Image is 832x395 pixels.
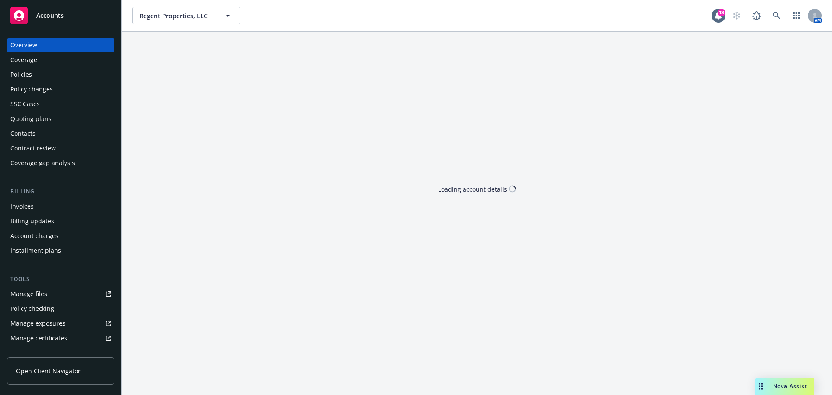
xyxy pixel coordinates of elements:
[10,214,54,228] div: Billing updates
[7,68,114,82] a: Policies
[10,97,40,111] div: SSC Cases
[10,112,52,126] div: Quoting plans
[7,302,114,316] a: Policy checking
[7,156,114,170] a: Coverage gap analysis
[7,244,114,258] a: Installment plans
[10,229,58,243] div: Account charges
[10,156,75,170] div: Coverage gap analysis
[7,187,114,196] div: Billing
[7,127,114,140] a: Contacts
[718,9,725,16] div: 18
[755,378,814,395] button: Nova Assist
[768,7,785,24] a: Search
[36,12,64,19] span: Accounts
[132,7,240,24] button: Regent Properties, LLC
[10,53,37,67] div: Coverage
[7,82,114,96] a: Policy changes
[7,287,114,301] a: Manage files
[140,11,214,20] span: Regent Properties, LLC
[7,229,114,243] a: Account charges
[10,317,65,330] div: Manage exposures
[748,7,765,24] a: Report a Bug
[7,199,114,213] a: Invoices
[10,82,53,96] div: Policy changes
[10,127,36,140] div: Contacts
[7,331,114,345] a: Manage certificates
[7,97,114,111] a: SSC Cases
[10,346,54,360] div: Manage claims
[16,366,81,375] span: Open Client Navigator
[755,378,766,395] div: Drag to move
[728,7,745,24] a: Start snowing
[7,38,114,52] a: Overview
[788,7,805,24] a: Switch app
[10,287,47,301] div: Manage files
[10,199,34,213] div: Invoices
[10,38,37,52] div: Overview
[7,112,114,126] a: Quoting plans
[10,302,54,316] div: Policy checking
[7,346,114,360] a: Manage claims
[10,141,56,155] div: Contract review
[7,317,114,330] a: Manage exposures
[10,68,32,82] div: Policies
[10,331,67,345] div: Manage certificates
[773,382,807,390] span: Nova Assist
[7,214,114,228] a: Billing updates
[7,141,114,155] a: Contract review
[438,184,507,193] div: Loading account details
[7,275,114,284] div: Tools
[7,3,114,28] a: Accounts
[7,53,114,67] a: Coverage
[10,244,61,258] div: Installment plans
